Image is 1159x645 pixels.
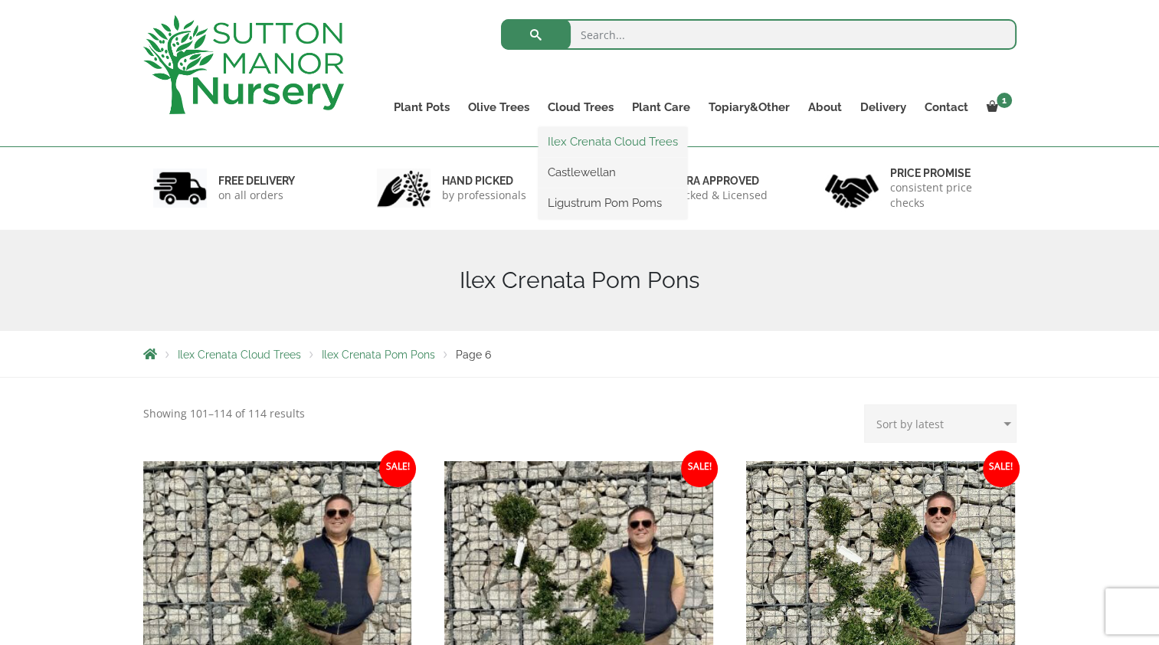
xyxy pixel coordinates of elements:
a: Ilex Crenata Cloud Trees [539,130,687,153]
a: Plant Pots [385,97,459,118]
nav: Breadcrumbs [143,348,1017,360]
select: Shop order [864,404,1017,443]
a: Contact [915,97,977,118]
p: checked & Licensed [666,188,768,203]
h6: Defra approved [666,174,768,188]
span: Sale! [983,450,1020,487]
span: 1 [997,93,1012,108]
span: Sale! [379,450,416,487]
a: Olive Trees [459,97,539,118]
a: Castlewellan [539,161,687,184]
h6: Price promise [890,166,1007,180]
img: logo [143,15,344,114]
p: by professionals [442,188,526,203]
p: consistent price checks [890,180,1007,211]
p: Showing 101–114 of 114 results [143,404,305,423]
a: 1 [977,97,1017,118]
a: Topiary&Other [699,97,799,118]
img: 1.jpg [153,169,207,208]
a: About [799,97,851,118]
a: Ligustrum Pom Poms [539,192,687,214]
a: Ilex Crenata Pom Pons [322,349,435,361]
input: Search... [501,19,1017,50]
img: 2.jpg [377,169,431,208]
img: 4.jpg [825,165,879,211]
p: on all orders [218,188,295,203]
span: Sale! [681,450,718,487]
a: Plant Care [623,97,699,118]
h6: hand picked [442,174,526,188]
span: Page 6 [456,349,491,361]
a: Cloud Trees [539,97,623,118]
h6: FREE DELIVERY [218,174,295,188]
a: Delivery [851,97,915,118]
h1: Ilex Crenata Pom Pons [143,267,1017,294]
a: Ilex Crenata Cloud Trees [178,349,301,361]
